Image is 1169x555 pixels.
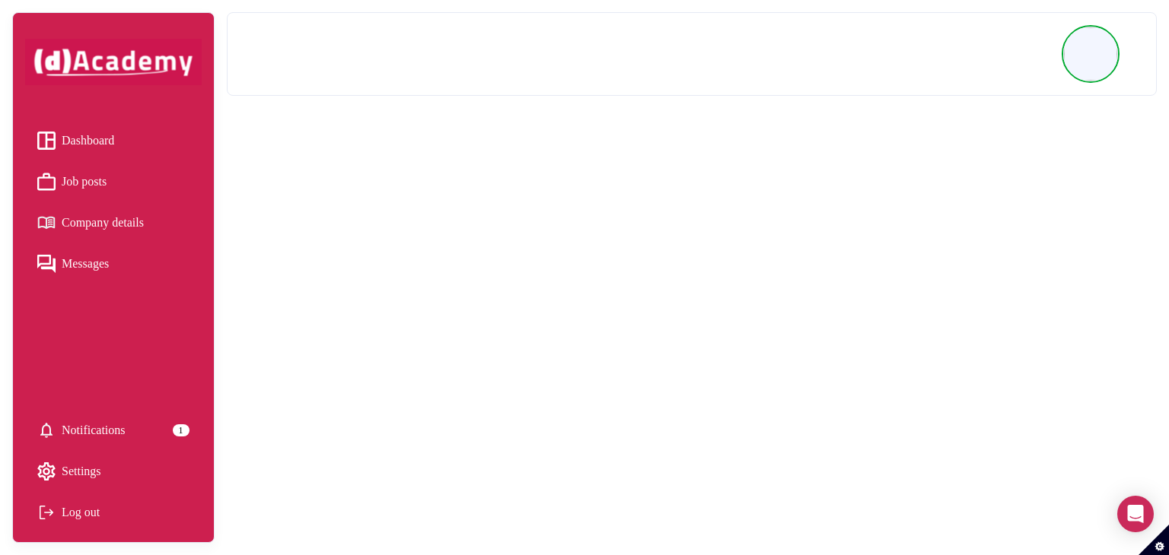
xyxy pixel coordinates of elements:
[37,255,56,273] img: Messages icon
[62,419,126,442] span: Notifications
[62,460,101,483] span: Settings
[173,424,190,436] div: 1
[37,252,190,275] a: Messages iconMessages
[1117,496,1154,532] div: Open Intercom Messenger
[62,211,144,234] span: Company details
[37,214,56,232] img: Company details icon
[37,462,56,480] img: setting
[37,421,56,439] img: setting
[37,211,190,234] a: Company details iconCompany details
[62,129,114,152] span: Dashboard
[37,170,190,193] a: Job posts iconJob posts
[1139,525,1169,555] button: Set cookie preferences
[37,132,56,150] img: Dashboard icon
[37,501,190,524] div: Log out
[62,252,109,275] span: Messages
[37,129,190,152] a: Dashboard iconDashboard
[1064,27,1117,81] img: Profile
[62,170,107,193] span: Job posts
[25,39,202,85] img: dAcademy
[37,503,56,522] img: Log out
[37,173,56,191] img: Job posts icon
